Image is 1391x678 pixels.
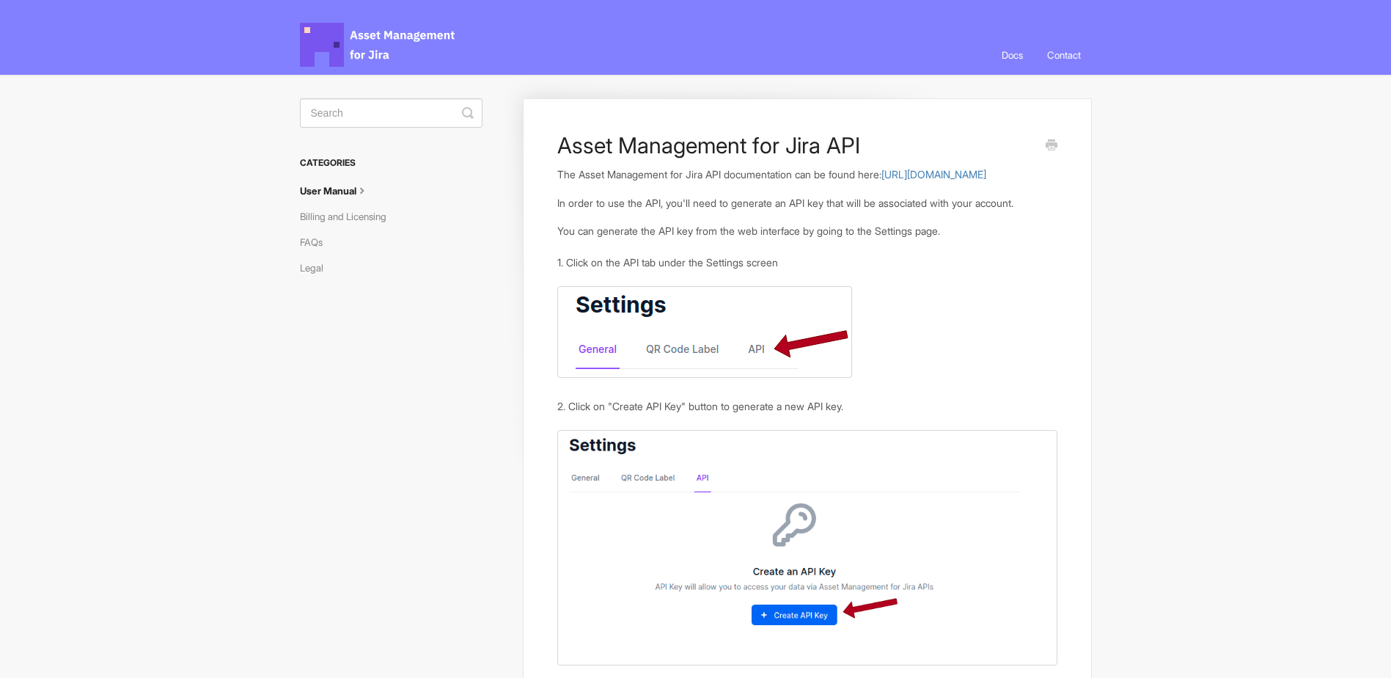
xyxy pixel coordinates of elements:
a: [URL][DOMAIN_NAME] [881,168,986,181]
div: 1. Click on the API tab under the Settings screen [557,255,1057,271]
h1: Asset Management for Jira API [557,132,1035,158]
input: Search [300,98,482,128]
p: You can generate the API key from the web interface by going to the Settings page. [557,223,1057,239]
p: The Asset Management for Jira API documentation can be found here: [557,167,1057,183]
a: Docs [991,35,1034,75]
span: Asset Management for Jira Docs [300,23,457,67]
a: User Manual [300,179,381,203]
div: 2. Click on "Create API Key" button to generate a new API key. [557,398,1057,415]
a: Legal [300,256,334,280]
p: In order to use the API, you'll need to generate an API key that will be associated with your acc... [557,195,1057,211]
a: Contact [1036,35,1092,75]
img: file-a1mtJv9jwH.png [557,286,852,378]
img: file-dzh3I8tYSX.png [557,430,1057,666]
a: Print this Article [1046,138,1057,154]
a: FAQs [300,230,334,254]
h3: Categories [300,150,482,176]
a: Billing and Licensing [300,205,397,228]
